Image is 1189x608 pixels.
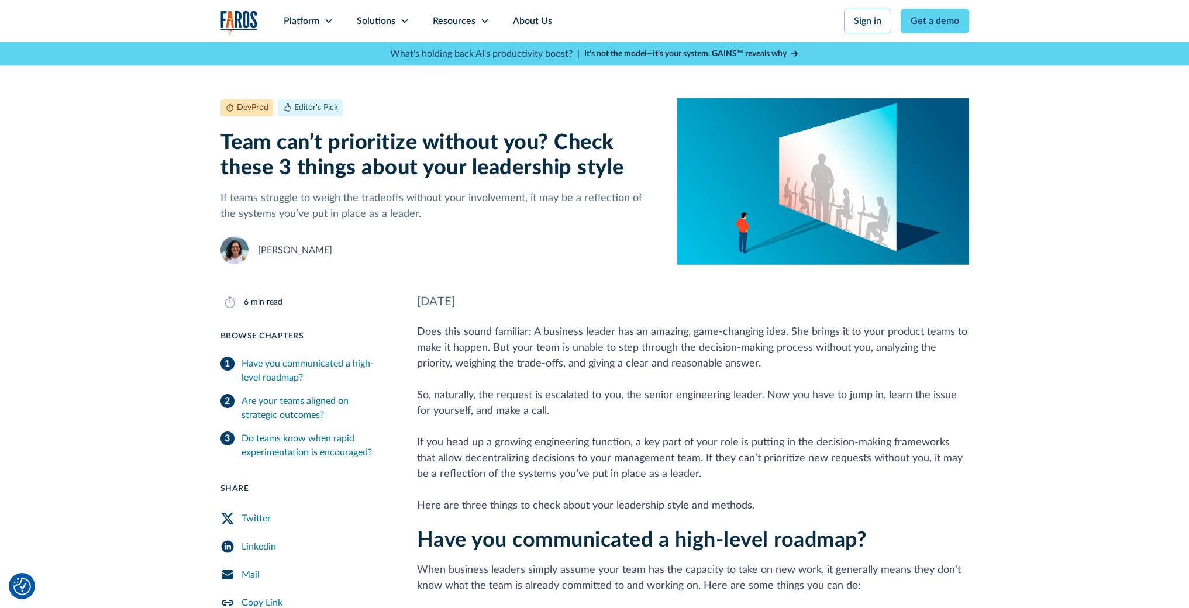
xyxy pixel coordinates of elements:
[242,394,389,422] div: Are your teams aligned on strategic outcomes?
[357,14,395,28] div: Solutions
[220,352,389,389] a: Have you communicated a high-level roadmap?
[237,102,268,114] div: DevProd
[220,389,389,427] a: Are your teams aligned on strategic outcomes?
[220,11,258,34] img: Logo of the analytics and reporting company Faros.
[13,578,31,595] button: Cookie Settings
[13,578,31,595] img: Revisit consent button
[258,243,332,257] div: [PERSON_NAME]
[417,562,969,594] p: When business leaders simply assume your team has the capacity to take on new work, it generally ...
[220,561,389,589] a: Mail Share
[251,296,282,309] div: min read
[294,102,338,114] div: Editor's Pick
[844,9,891,33] a: Sign in
[220,11,258,34] a: home
[417,324,969,514] p: Does this sound familiar: A business leader has an amazing, game-changing idea. She brings it to ...
[901,9,969,33] a: Get a demo
[220,483,389,495] div: Share
[220,236,249,264] img: Naomi Lurie
[417,293,969,310] div: [DATE]
[220,130,659,181] h1: Team can’t prioritize without you? Check these 3 things about your leadership style
[584,48,799,60] a: It’s not the model—it’s your system. GAINS™ reveals why
[220,427,389,464] a: Do teams know when rapid experimentation is encouraged?
[242,540,276,554] div: Linkedin
[284,14,319,28] div: Platform
[242,568,260,582] div: Mail
[677,98,969,265] img: Banner image with illustration of a man considering his reflection as a leader of engineering teams.
[242,357,389,385] div: Have you communicated a high-level roadmap?
[242,512,271,526] div: Twitter
[220,330,389,343] div: Browse Chapters
[220,505,389,533] a: Twitter Share
[417,528,969,553] h2: Have you communicated a high-level roadmap?
[220,191,659,222] p: If teams struggle to weigh the tradeoffs without your involvement, it may be a reflection of the ...
[242,431,389,460] div: Do teams know when rapid experimentation is encouraged?
[433,14,475,28] div: Resources
[244,296,249,309] div: 6
[220,533,389,561] a: LinkedIn Share
[584,50,787,58] strong: It’s not the model—it’s your system. GAINS™ reveals why
[390,47,580,61] p: What's holding back AI's productivity boost? |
